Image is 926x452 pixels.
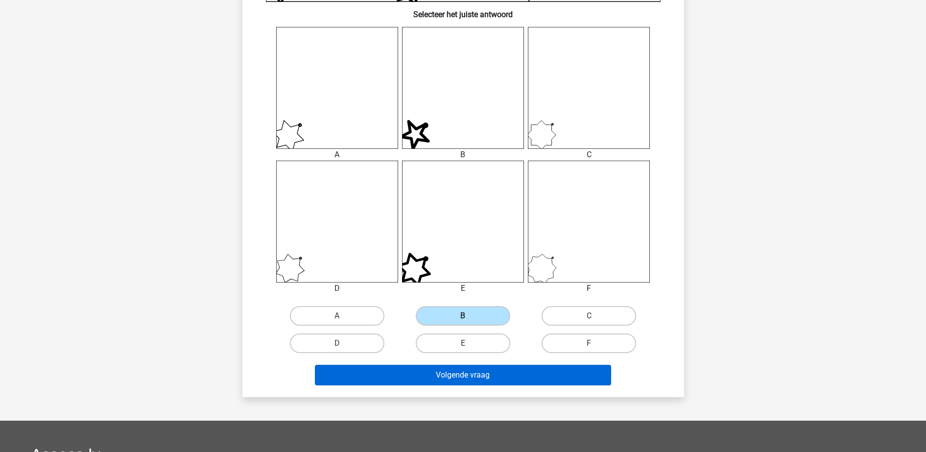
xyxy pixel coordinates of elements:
div: B [395,149,531,161]
label: D [290,333,384,353]
label: A [290,306,384,326]
button: Volgende vraag [315,365,611,385]
div: A [269,149,405,161]
div: F [521,283,657,294]
div: C [521,149,657,161]
label: E [416,333,510,353]
h6: Selecteer het juiste antwoord [258,2,668,19]
label: C [542,306,636,326]
div: D [269,283,405,294]
div: E [395,283,531,294]
label: B [416,306,510,326]
label: F [542,333,636,353]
